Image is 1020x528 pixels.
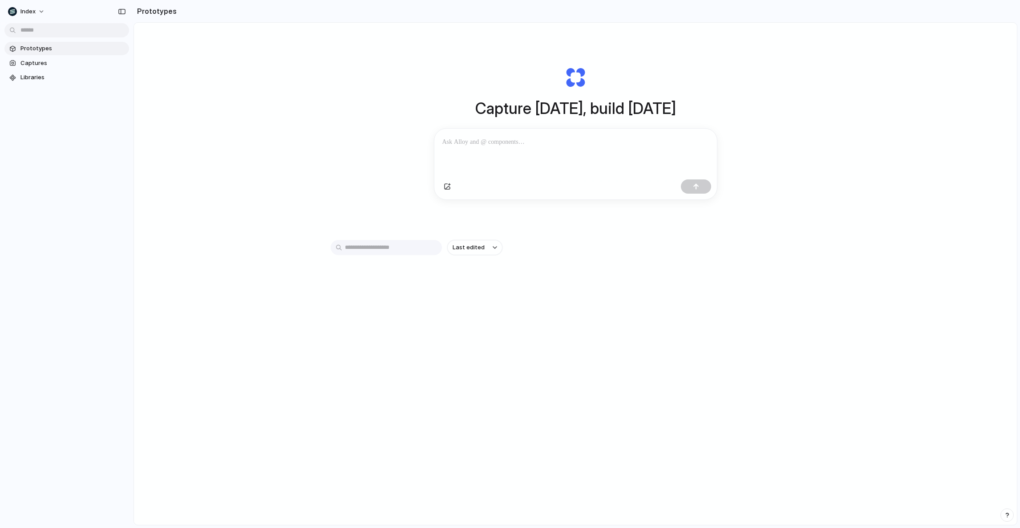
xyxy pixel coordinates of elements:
span: Index [20,7,36,16]
a: Prototypes [4,42,129,55]
a: Captures [4,57,129,70]
span: Captures [20,59,125,68]
button: Index [4,4,49,19]
h1: Capture [DATE], build [DATE] [475,97,676,120]
h2: Prototypes [134,6,177,16]
span: Prototypes [20,44,125,53]
span: Last edited [453,243,485,252]
button: Last edited [447,240,502,255]
a: Libraries [4,71,129,84]
span: Libraries [20,73,125,82]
